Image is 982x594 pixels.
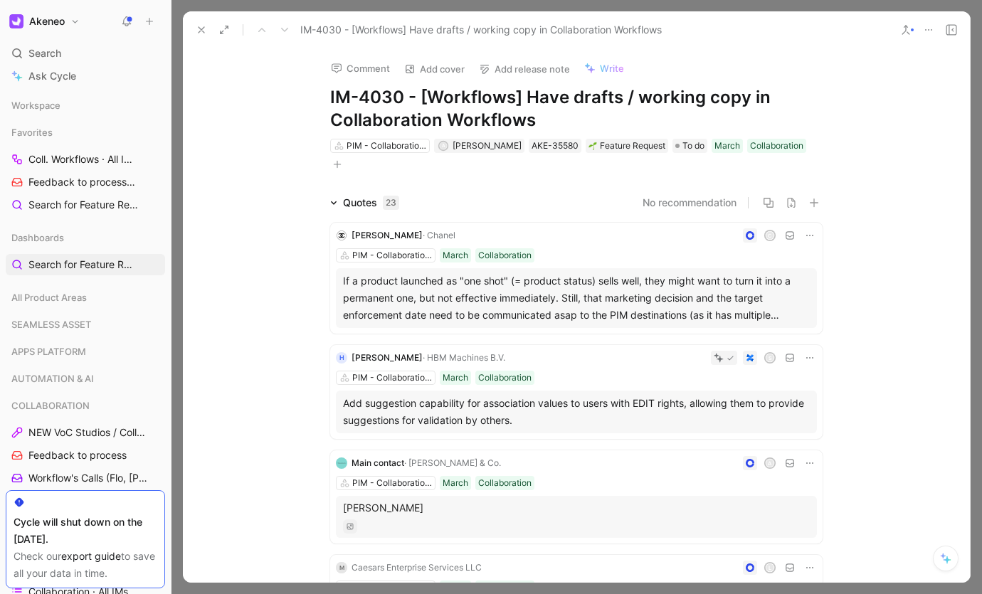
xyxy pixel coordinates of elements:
div: A [439,142,447,149]
span: [PERSON_NAME] [352,230,423,240]
div: 🌱Feature Request [586,139,668,153]
a: Feedback to processCOLLABORATION [6,171,165,193]
span: · [PERSON_NAME] & Co. [404,457,501,468]
div: March [443,248,468,262]
a: Search for Feature Requests [6,194,165,216]
span: [PERSON_NAME] [453,140,522,151]
div: Feature Request [588,139,665,153]
div: APPS PLATFORM [6,341,165,362]
div: March [714,139,740,153]
div: H [336,352,347,364]
div: DashboardsSearch for Feature Requests [6,227,165,275]
span: Search for Feature Requests [28,258,134,272]
div: PIM - Collaboration Workflows [352,476,432,490]
button: Comment [324,58,396,78]
div: A [766,459,775,468]
div: PIM - Collaboration Workflows [347,139,426,153]
div: PIM - Collaboration Workflows [352,371,432,385]
h1: IM-4030 - [Workflows] Have drafts / working copy in Collaboration Workflows [330,86,823,132]
button: AkeneoAkeneo [6,11,83,31]
h1: Akeneo [29,15,65,28]
div: All Product Areas [6,287,165,308]
img: logo [336,457,347,469]
div: C [766,231,775,240]
span: Workspace [11,98,60,112]
div: All Product Areas [6,287,165,312]
p: [PERSON_NAME] [343,500,810,515]
span: APPS PLATFORM [11,344,86,359]
div: To do [672,139,707,153]
div: If a product launched as "one shot" (= product status) sells well, they might want to turn it int... [343,272,810,324]
a: Workflow's Calls (Flo, [PERSON_NAME], [PERSON_NAME]) [6,467,165,489]
span: Coll. Workflows · All IMs [28,152,141,167]
span: Search for Feature Requests [28,198,140,213]
span: Main contact [352,457,404,468]
button: Write [578,58,630,78]
span: Dashboards [11,230,64,245]
div: Search [6,43,165,64]
span: Feedback to process [28,175,139,190]
a: Search for Feature Requests [6,254,165,275]
div: Check our to save all your data in time. [14,548,157,582]
a: export guide [61,550,121,562]
span: SEAMLESS ASSET [11,317,91,332]
div: Collaboration [478,248,532,262]
div: Collaboration [478,371,532,385]
div: Collaboration [750,139,803,153]
span: All Product Areas [11,290,87,304]
span: · Chanel [423,230,455,240]
div: PIM - Collaboration Workflows [352,248,432,262]
button: Add release note [472,59,576,79]
div: March [443,371,468,385]
div: SEAMLESS ASSET [6,314,165,335]
div: Quotes23 [324,194,405,211]
a: Feedback to process [6,445,165,466]
span: · HBM Machines B.V. [423,352,505,363]
a: NEW VoC Studios / Collaboration [6,422,165,443]
span: COLLABORATION [11,398,90,413]
div: S [766,354,775,363]
div: COLLABORATION [6,395,165,416]
div: L [766,563,775,573]
div: Add suggestion capability for association values to users with EDIT rights, allowing them to prov... [343,395,810,429]
span: Workflow's Calls (Flo, [PERSON_NAME], [PERSON_NAME]) [28,471,153,485]
span: [PERSON_NAME] [352,352,423,363]
div: M [336,562,347,573]
span: To do [682,139,704,153]
img: logo [336,230,347,241]
div: Caesars Enterprise Services LLC [352,561,482,575]
div: AUTOMATION & AI [6,368,165,393]
div: SEAMLESS ASSET [6,314,165,339]
button: No recommendation [643,194,736,211]
img: 🌱 [588,142,597,150]
div: AUTOMATION & AI [6,368,165,389]
div: Favorites [6,122,165,143]
span: AUTOMATION & AI [11,371,94,386]
div: Quotes [343,194,399,211]
span: IM-4030 - [Workflows] Have drafts / working copy in Collaboration Workflows [300,21,662,38]
span: Search [28,45,61,62]
div: Collaboration [478,476,532,490]
img: Akeneo [9,14,23,28]
button: Add cover [398,59,471,79]
div: AKE-35580 [532,139,579,153]
a: Ask Cycle [6,65,165,87]
div: Dashboards [6,227,165,248]
a: Coll. Workflows · All IMs [6,149,165,170]
div: March [443,476,468,490]
div: 23 [383,196,399,210]
div: Workspace [6,95,165,116]
span: NEW VoC Studios / Collaboration [28,425,148,440]
div: Cycle will shut down on the [DATE]. [14,514,157,548]
div: APPS PLATFORM [6,341,165,366]
span: Write [600,62,624,75]
span: Feedback to process [28,448,127,462]
span: Ask Cycle [28,68,76,85]
span: Favorites [11,125,53,139]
